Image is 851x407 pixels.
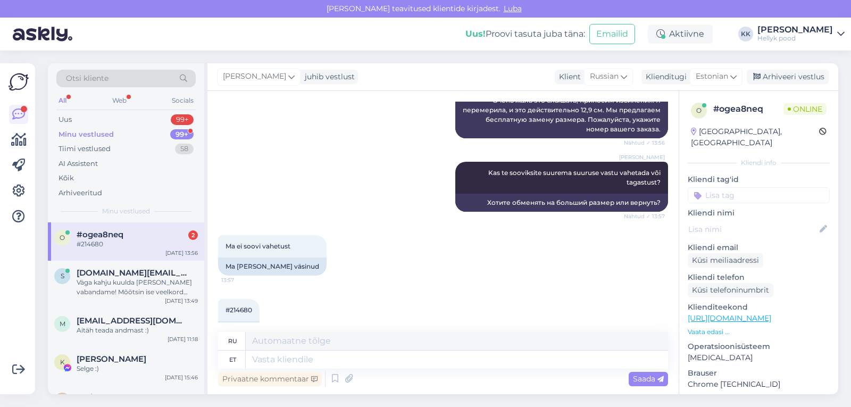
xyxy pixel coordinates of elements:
[59,114,72,125] div: Uus
[500,4,525,13] span: Luba
[648,24,713,44] div: Aktiivne
[9,72,29,92] img: Askly Logo
[590,71,619,82] span: Russian
[465,29,486,39] b: Uus!
[110,94,129,107] div: Web
[688,158,830,168] div: Kliendi info
[218,258,327,276] div: Ma [PERSON_NAME] väsinud
[688,302,830,313] p: Klienditeekond
[641,71,687,82] div: Klienditugi
[218,372,322,386] div: Privaatne kommentaar
[165,249,198,257] div: [DATE] 13:56
[77,364,198,373] div: Selge :)
[713,103,783,115] div: # ogea8neq
[165,373,198,381] div: [DATE] 15:46
[619,153,665,161] span: [PERSON_NAME]
[170,129,194,140] div: 99+
[757,26,845,43] a: [PERSON_NAME]Hellyk pood
[688,272,830,283] p: Kliendi telefon
[59,173,74,184] div: Kõik
[488,169,662,186] span: Kas te sooviksite suurema suuruse vastu vahetada või tagastust?
[66,73,109,84] span: Otsi kliente
[102,206,150,216] span: Minu vestlused
[688,174,830,185] p: Kliendi tag'id
[228,332,237,350] div: ru
[301,71,355,82] div: juhib vestlust
[555,71,581,82] div: Klient
[624,139,665,147] span: Nähtud ✓ 13:56
[77,268,187,278] span: sofja.jegorova.ee@gmail.com
[633,374,664,384] span: Saada
[688,341,830,352] p: Operatsioonisüsteem
[175,144,194,154] div: 58
[77,326,198,335] div: Aitäh teada andmast :)
[188,230,198,240] div: 2
[221,276,261,284] span: 13:57
[688,253,763,268] div: Küsi meiliaadressi
[60,234,65,242] span: o
[56,94,69,107] div: All
[696,71,728,82] span: Estonian
[688,368,830,379] p: Brauser
[691,126,819,148] div: [GEOGRAPHIC_DATA], [GEOGRAPHIC_DATA]
[77,239,198,249] div: #214680
[59,129,114,140] div: Minu vestlused
[465,28,585,40] div: Proovi tasuta juba täna:
[696,106,702,114] span: o
[688,242,830,253] p: Kliendi email
[165,297,198,305] div: [DATE] 13:49
[747,70,829,84] div: Arhiveeri vestlus
[59,144,111,154] div: Tiimi vestlused
[59,188,102,198] div: Arhiveeritud
[757,34,833,43] div: Hellyk pood
[688,283,773,297] div: Küsi telefoninumbrit
[688,187,830,203] input: Lisa tag
[688,223,817,235] input: Lisa nimi
[589,24,635,44] button: Emailid
[229,351,236,369] div: et
[60,320,65,328] span: m
[77,316,187,326] span: merilynanvelt@gmail.com
[170,94,196,107] div: Socials
[757,26,833,34] div: [PERSON_NAME]
[688,313,771,323] a: [URL][DOMAIN_NAME]
[226,242,290,250] span: Ma ei soovi vahetust
[77,354,146,364] span: Kätlin Kase
[688,379,830,390] p: Chrome [TECHNICAL_ID]
[218,321,260,339] div: #214680
[77,393,118,402] span: #tejod9vo
[223,71,286,82] span: [PERSON_NAME]
[738,27,753,41] div: KK
[688,207,830,219] p: Kliendi nimi
[59,159,98,169] div: AI Assistent
[77,278,198,297] div: Väga kahju kuulda [PERSON_NAME] vabandame! Mõõtsin ise veelkord [PERSON_NAME] tõesti tuleb suurus...
[783,103,827,115] span: Online
[455,92,668,138] div: Очень жаль это слышать, приносим извинения! Я перемерила, и это действительно 12,9 см. Мы предлаг...
[688,327,830,337] p: Vaata edasi ...
[226,306,252,314] span: #214680
[455,194,668,212] div: Хотите обменять на больший размер или вернуть?
[168,335,198,343] div: [DATE] 11:18
[61,272,64,280] span: s
[60,358,65,366] span: K
[688,352,830,363] p: [MEDICAL_DATA]
[171,114,194,125] div: 99+
[77,230,123,239] span: #ogea8neq
[624,212,665,220] span: Nähtud ✓ 13:57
